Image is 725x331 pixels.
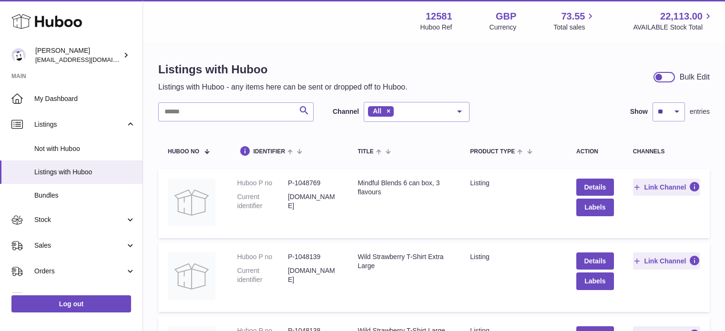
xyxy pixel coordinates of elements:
div: action [576,149,614,155]
dd: P-1048139 [288,252,339,261]
dt: Current identifier [237,192,288,211]
a: 73.55 Total sales [553,10,596,32]
a: Log out [11,295,131,312]
span: Orders [34,267,125,276]
span: title [357,149,373,155]
dt: Huboo P no [237,252,288,261]
span: Link Channel [644,257,686,265]
span: All [373,107,381,115]
img: Mindful Blends 6 can box, 3 flavours [168,179,215,226]
span: Usage [34,292,135,301]
span: Sales [34,241,125,250]
span: 73.55 [561,10,585,23]
span: 22,113.00 [660,10,703,23]
span: AVAILABLE Stock Total [633,23,714,32]
span: My Dashboard [34,94,135,103]
dd: [DOMAIN_NAME] [288,192,339,211]
span: identifier [253,149,285,155]
span: Not with Huboo [34,144,135,153]
div: Wild Strawberry T-Shirt Extra Large [357,252,451,271]
img: Wild Strawberry T-Shirt Extra Large [168,252,215,300]
strong: GBP [496,10,516,23]
dt: Huboo P no [237,179,288,188]
span: [EMAIL_ADDRESS][DOMAIN_NAME] [35,56,140,63]
span: Product Type [470,149,515,155]
strong: 12581 [426,10,452,23]
span: Link Channel [644,183,686,191]
button: Link Channel [633,252,700,270]
button: Link Channel [633,179,700,196]
div: listing [470,252,557,261]
div: listing [470,179,557,188]
h1: Listings with Huboo [158,62,408,77]
span: Bundles [34,191,135,200]
span: Total sales [553,23,596,32]
label: Show [630,107,648,116]
dd: P-1048769 [288,179,339,188]
span: Listings [34,120,125,129]
a: 22,113.00 AVAILABLE Stock Total [633,10,714,32]
div: channels [633,149,700,155]
a: Details [576,179,614,196]
p: Listings with Huboo - any items here can be sent or dropped off to Huboo. [158,82,408,92]
dt: Current identifier [237,266,288,284]
div: Bulk Edit [680,72,710,82]
button: Labels [576,199,614,216]
span: Huboo no [168,149,199,155]
div: [PERSON_NAME] [35,46,121,64]
a: Details [576,252,614,270]
span: entries [690,107,710,116]
span: Stock [34,215,125,224]
img: internalAdmin-12581@internal.huboo.com [11,48,26,62]
div: Huboo Ref [420,23,452,32]
button: Labels [576,272,614,290]
div: Mindful Blends 6 can box, 3 flavours [357,179,451,197]
label: Channel [333,107,359,116]
dd: [DOMAIN_NAME] [288,266,339,284]
span: Listings with Huboo [34,168,135,177]
div: Currency [490,23,517,32]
